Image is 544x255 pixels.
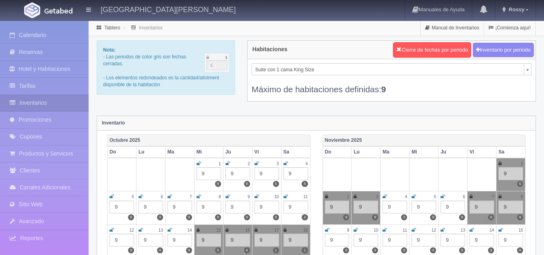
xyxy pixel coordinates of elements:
[252,46,288,52] h4: Habitaciones
[467,146,496,158] th: Vi
[303,228,308,232] small: 18
[323,146,352,158] th: Do
[245,228,250,232] small: 16
[248,162,250,166] small: 2
[347,195,350,199] small: 2
[376,195,379,199] small: 3
[473,43,534,58] button: Inventario por periodo
[244,247,250,253] label: 4
[459,247,465,253] label: 9
[252,75,532,95] div: Máximo de habitaciones definidas:
[283,201,308,214] div: 9
[372,214,378,220] label: 9
[430,214,436,220] label: 9
[498,201,523,214] div: 9
[372,247,378,253] label: 9
[139,25,163,31] a: Inventarios
[219,195,221,199] small: 8
[343,247,349,253] label: 9
[517,214,523,220] label: 9
[381,146,410,158] th: Ma
[219,162,221,166] small: 1
[215,181,221,187] label: 9
[484,20,535,36] a: ¡Comienza aquí!
[281,146,310,158] th: Sa
[136,146,165,158] th: Lu
[507,6,524,12] span: Rossy
[430,247,436,253] label: 9
[168,201,192,214] div: 9
[521,195,523,199] small: 8
[488,247,494,253] label: 9
[303,195,308,199] small: 11
[412,234,436,247] div: 9
[254,234,279,247] div: 9
[521,162,523,166] small: 1
[302,181,308,187] label: 6
[470,201,494,214] div: 9
[463,195,465,199] small: 6
[132,195,134,199] small: 5
[225,234,250,247] div: 9
[215,247,221,253] label: 5
[108,146,137,158] th: Do
[434,195,436,199] small: 5
[496,146,525,158] th: Sa
[383,234,407,247] div: 9
[488,214,494,220] label: 9
[441,201,465,214] div: 9
[302,247,308,253] label: 1
[225,167,250,180] div: 9
[492,195,494,199] small: 7
[168,234,192,247] div: 9
[130,228,134,232] small: 12
[252,146,281,158] th: Vi
[161,195,163,199] small: 6
[325,201,350,214] div: 9
[302,214,308,220] label: 4
[323,135,525,146] th: Noviembre 2025
[273,247,279,253] label: 1
[459,214,465,220] label: 9
[223,146,252,158] th: Ju
[216,228,221,232] small: 15
[159,228,163,232] small: 13
[157,247,163,253] label: 9
[197,234,221,247] div: 9
[381,85,386,94] b: 9
[277,162,279,166] small: 3
[197,167,221,180] div: 9
[165,146,194,158] th: Ma
[187,228,192,232] small: 14
[244,214,250,220] label: 9
[244,181,250,187] label: 9
[393,42,471,58] button: Cierre de fechas por periodo
[283,234,308,247] div: 9
[139,234,163,247] div: 9
[225,201,250,214] div: 9
[248,195,250,199] small: 9
[343,214,349,220] label: 9
[306,162,308,166] small: 4
[470,234,494,247] div: 9
[128,247,134,253] label: 9
[254,167,279,180] div: 9
[490,228,494,232] small: 14
[103,47,116,53] b: Nota:
[383,201,407,214] div: 9
[410,146,439,158] th: Mi
[439,146,467,158] th: Ju
[157,214,163,220] label: 9
[190,195,192,199] small: 7
[401,247,407,253] label: 8
[273,181,279,187] label: 5
[517,181,523,187] label: 5
[374,228,378,232] small: 10
[352,146,381,158] th: Lu
[498,234,523,247] div: 9
[97,40,235,95] div: - Las periodos de color gris son fechas cerradas. - Los elementos redondeados es la cantidad/allo...
[186,247,192,253] label: 9
[519,228,523,232] small: 15
[254,201,279,214] div: 9
[354,234,378,247] div: 9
